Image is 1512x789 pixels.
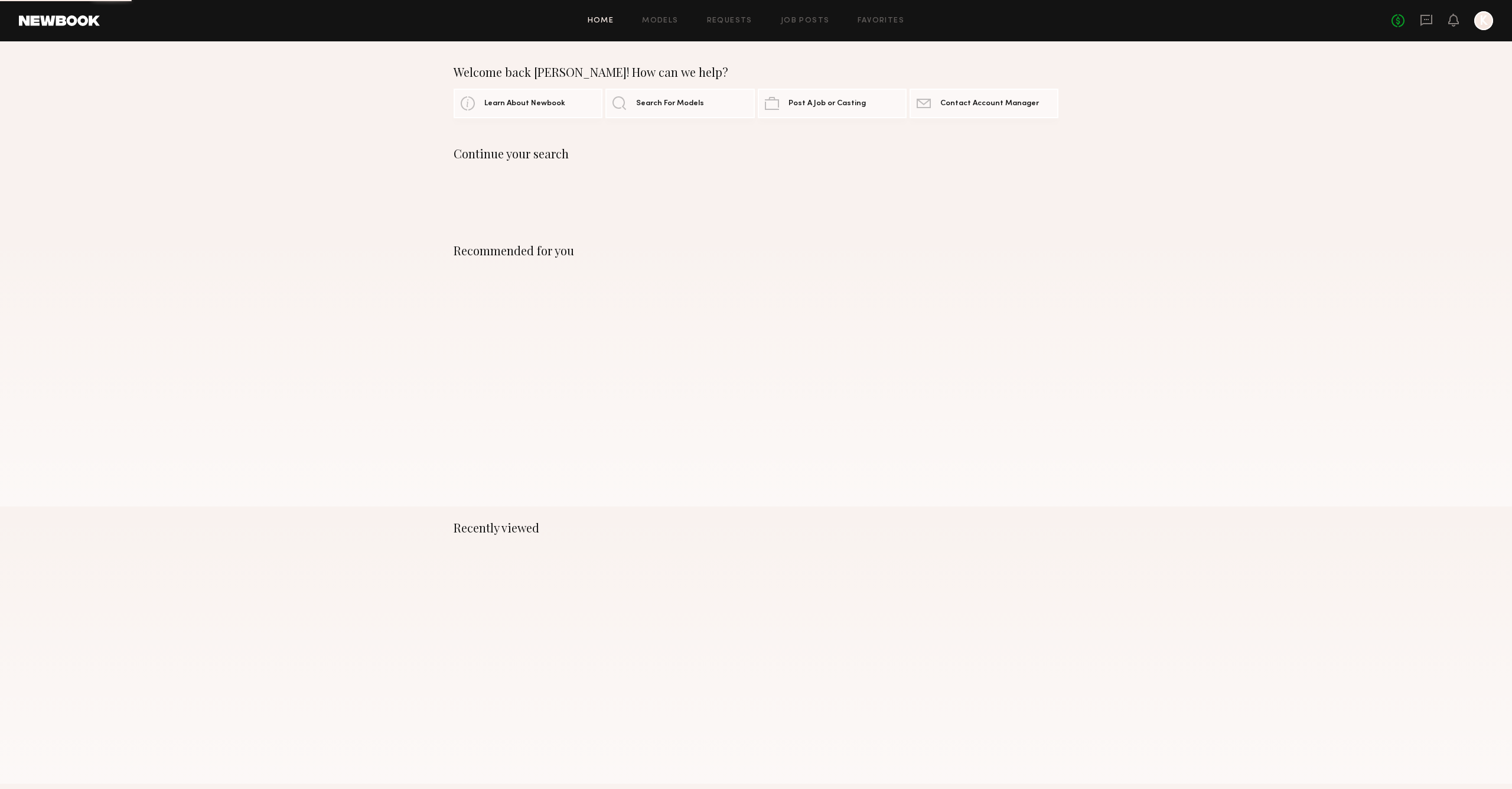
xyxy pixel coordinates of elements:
div: Continue your search [454,147,1058,161]
a: Learn About Newbook [454,89,602,118]
div: Welcome back [PERSON_NAME]! How can we help? [454,65,1058,79]
div: Recently viewed [454,521,1058,535]
a: Job Posts [781,17,830,25]
a: Search For Models [605,89,754,118]
a: Favorites [858,17,904,25]
span: Search For Models [636,100,704,108]
span: Contact Account Manager [940,100,1039,108]
a: Contact Account Manager [910,89,1058,118]
a: K [1474,11,1493,30]
span: Learn About Newbook [484,100,565,108]
a: Requests [707,17,752,25]
a: Home [588,17,614,25]
span: Post A Job or Casting [788,100,866,108]
div: Recommended for you [454,243,1058,258]
a: Post A Job or Casting [758,89,907,118]
a: Models [642,17,678,25]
